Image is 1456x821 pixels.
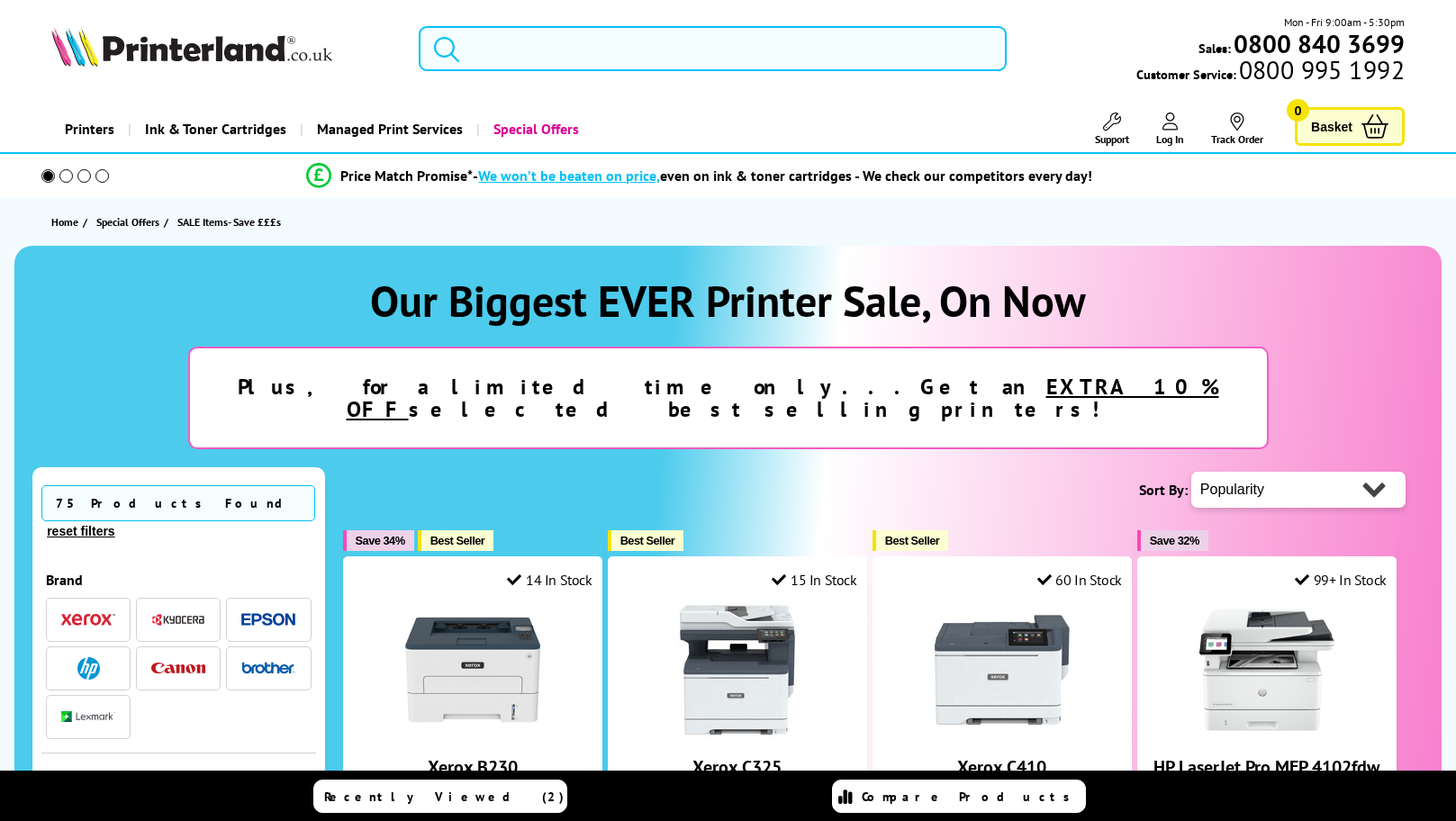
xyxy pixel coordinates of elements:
[1236,61,1405,78] span: 0800 995 1992
[1284,14,1405,31] span: Mon - Fri 9:00am - 5:30pm
[56,705,121,729] button: Lexmark
[418,530,494,551] button: Best Seller
[151,613,205,627] img: Kyocera
[340,167,473,185] span: Price Match Promise*
[670,723,805,741] a: Xerox C325
[1136,61,1405,83] span: Customer Service:
[300,106,476,152] a: Managed Print Services
[935,723,1070,741] a: Xerox C410
[51,27,396,70] a: Printerland Logo
[885,534,940,547] span: Best Seller
[405,723,540,741] a: Xerox B230
[1150,534,1199,547] span: Save 32%
[177,215,281,229] span: SALE Items- Save £££s
[343,530,414,551] button: Save 34%
[51,106,128,152] a: Printers
[151,663,205,674] img: Canon
[236,608,301,632] button: Epson
[1153,755,1379,779] a: HP LaserJet Pro MFP 4102fdw
[478,167,660,185] span: We won’t be beaten on price,
[473,167,1092,185] div: - even on ink & toner cartridges - We check our competitors every day!
[96,212,159,231] span: Special Offers
[862,789,1080,805] span: Compare Products
[56,608,121,632] button: Xerox
[51,27,332,67] img: Printerland Logo
[236,656,301,681] button: Brother
[61,613,115,626] img: Xerox
[1037,571,1122,589] div: 60 In Stock
[324,789,565,805] span: Recently Viewed (2)
[356,534,405,547] span: Save 34%
[476,106,592,152] a: Special Offers
[1295,107,1405,146] a: Basket 0
[241,613,295,627] img: Epson
[145,106,286,152] span: Ink & Toner Cartridges
[1199,723,1334,741] a: HP LaserJet Pro MFP 4102fdw
[56,656,121,681] button: HP
[32,273,1424,329] h1: Our Biggest EVER Printer Sale, On Now
[772,571,856,589] div: 15 In Stock
[46,571,311,589] div: Brand
[1198,40,1231,57] span: Sales:
[313,780,567,813] a: Recently Viewed (2)
[1139,481,1188,499] span: Sort By:
[61,711,115,722] img: Lexmark
[957,755,1046,779] a: Xerox C410
[1199,602,1334,737] img: HP LaserJet Pro MFP 4102fdw
[620,534,675,547] span: Best Seller
[96,212,164,231] a: Special Offers
[670,602,805,737] img: Xerox C325
[146,608,211,632] button: Kyocera
[41,523,120,539] button: reset filters
[1156,113,1184,146] a: Log In
[1234,27,1405,60] b: 0800 840 3699
[608,530,684,551] button: Best Seller
[1311,114,1352,139] span: Basket
[1211,113,1263,146] a: Track Order
[1295,571,1387,589] div: 99+ In Stock
[430,534,485,547] span: Best Seller
[238,373,1219,423] strong: Plus, for a limited time only...Get an selected best selling printers!
[41,485,315,521] span: 75 Products Found
[692,755,782,779] a: Xerox C325
[1095,132,1129,146] span: Support
[1287,99,1309,122] span: 0
[77,657,100,680] img: HP
[935,602,1070,737] img: Xerox C410
[1156,132,1184,146] span: Log In
[873,530,949,551] button: Best Seller
[1231,35,1405,52] a: 0800 840 3699
[507,571,592,589] div: 14 In Stock
[347,373,1219,423] u: EXTRA 10% OFF
[146,656,211,681] button: Canon
[128,106,300,152] a: Ink & Toner Cartridges
[17,160,1383,192] li: modal_Promise
[241,662,295,674] img: Brother
[51,212,83,231] a: Home
[832,780,1086,813] a: Compare Products
[428,755,518,779] a: Xerox B230
[1137,530,1208,551] button: Save 32%
[1095,113,1129,146] a: Support
[405,602,540,737] img: Xerox B230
